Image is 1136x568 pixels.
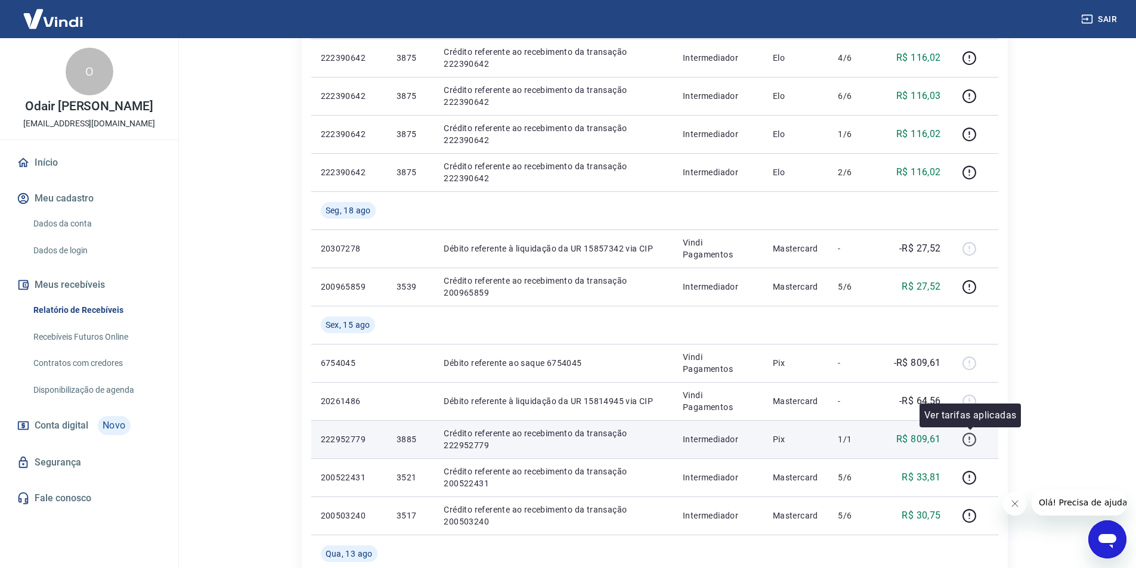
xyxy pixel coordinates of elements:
[29,212,164,236] a: Dados da conta
[899,394,941,408] p: -R$ 64,56
[444,84,664,108] p: Crédito referente ao recebimento da transação 222390642
[25,100,153,113] p: Odair [PERSON_NAME]
[924,408,1016,423] p: Ver tarifas aplicadas
[838,281,873,293] p: 5/6
[14,150,164,176] a: Início
[14,411,164,440] a: Conta digitalNovo
[838,128,873,140] p: 1/6
[29,378,164,402] a: Disponibilização de agenda
[683,510,754,522] p: Intermediador
[444,465,664,489] p: Crédito referente ao recebimento da transação 200522431
[321,243,377,254] p: 20307278
[321,433,377,445] p: 222952779
[838,471,873,483] p: 5/6
[444,275,664,299] p: Crédito referente ao recebimento da transação 200965859
[326,548,373,560] span: Qua, 13 ago
[14,272,164,298] button: Meus recebíveis
[321,128,377,140] p: 222390642
[321,357,377,369] p: 6754045
[838,90,873,102] p: 6/6
[894,356,941,370] p: -R$ 809,61
[29,238,164,263] a: Dados de login
[683,281,754,293] p: Intermediador
[29,298,164,322] a: Relatório de Recebíveis
[838,166,873,178] p: 2/6
[773,281,819,293] p: Mastercard
[397,52,425,64] p: 3875
[838,52,873,64] p: 4/6
[14,485,164,511] a: Fale conosco
[35,417,88,434] span: Conta digital
[444,122,664,146] p: Crédito referente ao recebimento da transação 222390642
[896,51,941,65] p: R$ 116,02
[683,52,754,64] p: Intermediador
[321,166,377,178] p: 222390642
[397,433,425,445] p: 3885
[321,510,377,522] p: 200503240
[1003,492,1027,516] iframe: Fechar mensagem
[902,470,940,485] p: R$ 33,81
[29,351,164,375] a: Contratos com credores
[896,165,941,179] p: R$ 116,02
[444,160,664,184] p: Crédito referente ao recebimento da transação 222390642
[14,449,164,476] a: Segurança
[1088,520,1126,558] iframe: Botão para abrir a janela de mensagens
[444,427,664,451] p: Crédito referente ao recebimento da transação 222952779
[773,510,819,522] p: Mastercard
[838,433,873,445] p: 1/1
[444,357,664,369] p: Débito referente ao saque 6754045
[683,389,754,413] p: Vindi Pagamentos
[773,471,819,483] p: Mastercard
[896,89,941,103] p: R$ 116,03
[444,46,664,70] p: Crédito referente ao recebimento da transação 222390642
[683,471,754,483] p: Intermediador
[321,90,377,102] p: 222390642
[683,128,754,140] p: Intermediador
[321,281,377,293] p: 200965859
[683,433,754,445] p: Intermediador
[773,166,819,178] p: Elo
[321,52,377,64] p: 222390642
[896,432,941,446] p: R$ 809,61
[773,357,819,369] p: Pix
[326,319,370,331] span: Sex, 15 ago
[896,127,941,141] p: R$ 116,02
[683,90,754,102] p: Intermediador
[321,471,377,483] p: 200522431
[683,166,754,178] p: Intermediador
[902,280,940,294] p: R$ 27,52
[683,351,754,375] p: Vindi Pagamentos
[397,90,425,102] p: 3875
[321,395,377,407] p: 20261486
[773,128,819,140] p: Elo
[838,243,873,254] p: -
[773,90,819,102] p: Elo
[773,52,819,64] p: Elo
[14,1,92,37] img: Vindi
[773,433,819,445] p: Pix
[902,508,940,523] p: R$ 30,75
[1032,489,1126,516] iframe: Mensagem da empresa
[397,510,425,522] p: 3517
[14,185,164,212] button: Meu cadastro
[397,281,425,293] p: 3539
[899,241,941,256] p: -R$ 27,52
[773,395,819,407] p: Mastercard
[397,471,425,483] p: 3521
[1079,8,1122,30] button: Sair
[444,504,664,527] p: Crédito referente ao recebimento da transação 200503240
[397,166,425,178] p: 3875
[444,243,664,254] p: Débito referente à liquidação da UR 15857342 via CIP
[98,416,131,435] span: Novo
[683,237,754,260] p: Vindi Pagamentos
[838,510,873,522] p: 5/6
[773,243,819,254] p: Mastercard
[397,128,425,140] p: 3875
[29,325,164,349] a: Recebíveis Futuros Online
[23,117,155,130] p: [EMAIL_ADDRESS][DOMAIN_NAME]
[838,357,873,369] p: -
[7,8,100,18] span: Olá! Precisa de ajuda?
[838,395,873,407] p: -
[326,204,371,216] span: Seg, 18 ago
[444,395,664,407] p: Débito referente à liquidação da UR 15814945 via CIP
